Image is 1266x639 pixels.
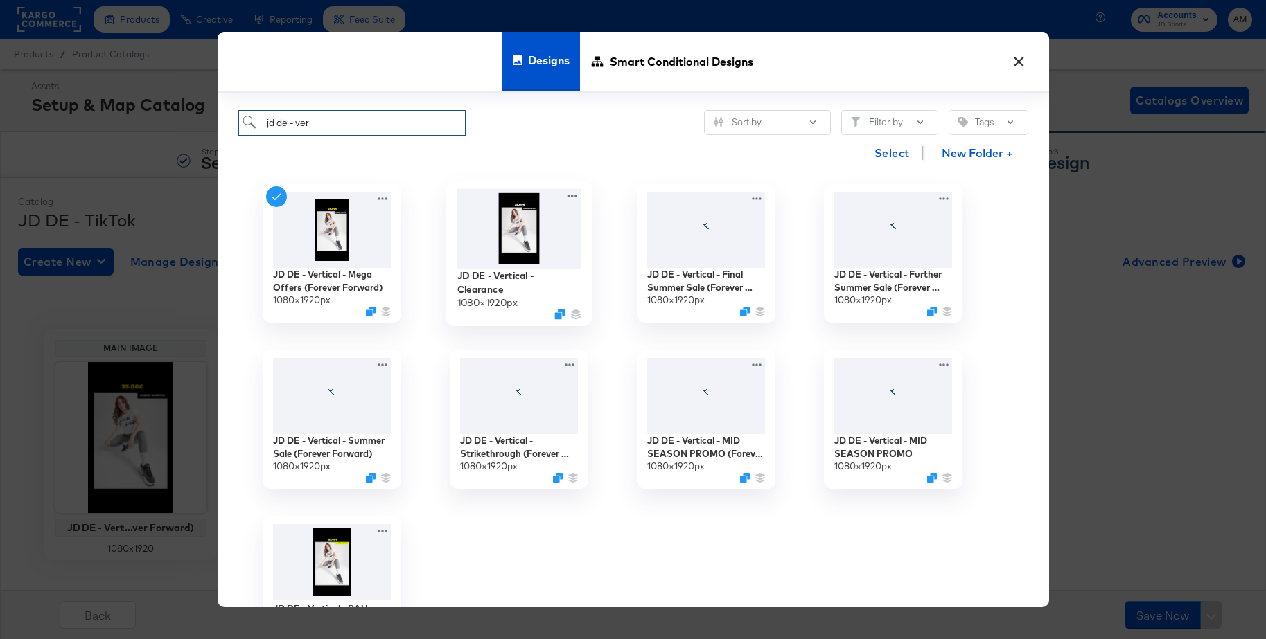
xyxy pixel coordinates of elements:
div: JD DE - Vertical - Further Summer Sale (Forever Forward) [834,268,952,294]
div: JD DE - Vertical - MID SEASON PROMO (Forever Forward)1080×1920pxDuplicate [637,350,775,489]
span: Smart Conditional Designs [610,31,753,92]
div: 1080 × 1920 px [460,460,518,474]
svg: Sliders [714,117,723,127]
div: JD DE - Vertical - Strikethrough (Forever Forward)1080×1920pxDuplicate [450,350,588,489]
div: JD DE - Vertical - MID SEASON PROMO (Forever Forward) [647,434,765,460]
svg: Filter [851,117,861,127]
div: JD DE - Vertical - Further Summer Sale (Forever Forward)1080×1920pxDuplicate [824,184,962,323]
img: LAo9fqQfyHeA6FOzy6lkHA.jpg [273,192,391,268]
div: JD DE - Vertical - Mega Offers (Forever Forward)1080×1920pxDuplicate [263,184,401,323]
svg: Tag [958,117,968,127]
div: JD DE - Vertical - Summer Sale (Forever Forward)1080×1920pxDuplicate [263,350,401,489]
button: Select [869,139,915,167]
div: 1080 × 1920 px [834,294,892,307]
svg: Duplicate [366,473,376,483]
div: JD DE - Vertical - Clearance1080×1920pxDuplicate [446,181,592,326]
div: JD DE - Vertical - Clearance [457,269,581,296]
button: TagTags [949,110,1028,135]
div: JD DE - Vertical - Strikethrough (Forever Forward) [460,434,578,460]
input: Search for a design [238,110,466,136]
button: × [1007,46,1032,71]
img: ITpUZJ--dTjfJ0tvnvcqWw.jpg [457,189,581,269]
svg: Duplicate [366,307,376,316]
button: SlidersSort by [704,110,831,135]
svg: Duplicate [740,307,750,316]
div: JD DE - Vertical - MID SEASON PROMO1080×1920pxDuplicate [824,350,962,489]
div: 1080 × 1920 px [273,294,331,307]
div: 1080 × 1920 px [457,296,517,309]
svg: Duplicate [553,473,563,483]
svg: Duplicate [927,473,937,483]
img: BnfwGIaWF-pJHJxik1RkfQ.jpg [273,524,391,600]
div: JD DE - Vertical - Final Summer Sale (Forever Forward) [647,268,765,294]
div: 1080 × 1920 px [834,460,892,474]
svg: Duplicate [554,309,565,320]
div: 1080 × 1920 px [647,294,705,307]
svg: Duplicate [927,307,937,316]
div: JD DE - Vertical - Final Summer Sale (Forever Forward)1080×1920pxDuplicate [637,184,775,323]
div: 1080 × 1920 px [647,460,705,474]
span: Designs [528,30,570,91]
div: JD DE - Vertical - BAU. [273,602,371,615]
span: Select [874,143,910,163]
div: 1080 × 1920 px [273,460,331,474]
div: JD DE - Vertical - Mega Offers (Forever Forward) [273,268,391,294]
div: JD DE - Vertical - MID SEASON PROMO [834,434,952,460]
button: FilterFilter by [841,110,938,135]
button: New Folder + [930,141,1025,168]
svg: Duplicate [740,473,750,483]
div: JD DE - Vertical - Summer Sale (Forever Forward) [273,434,391,460]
